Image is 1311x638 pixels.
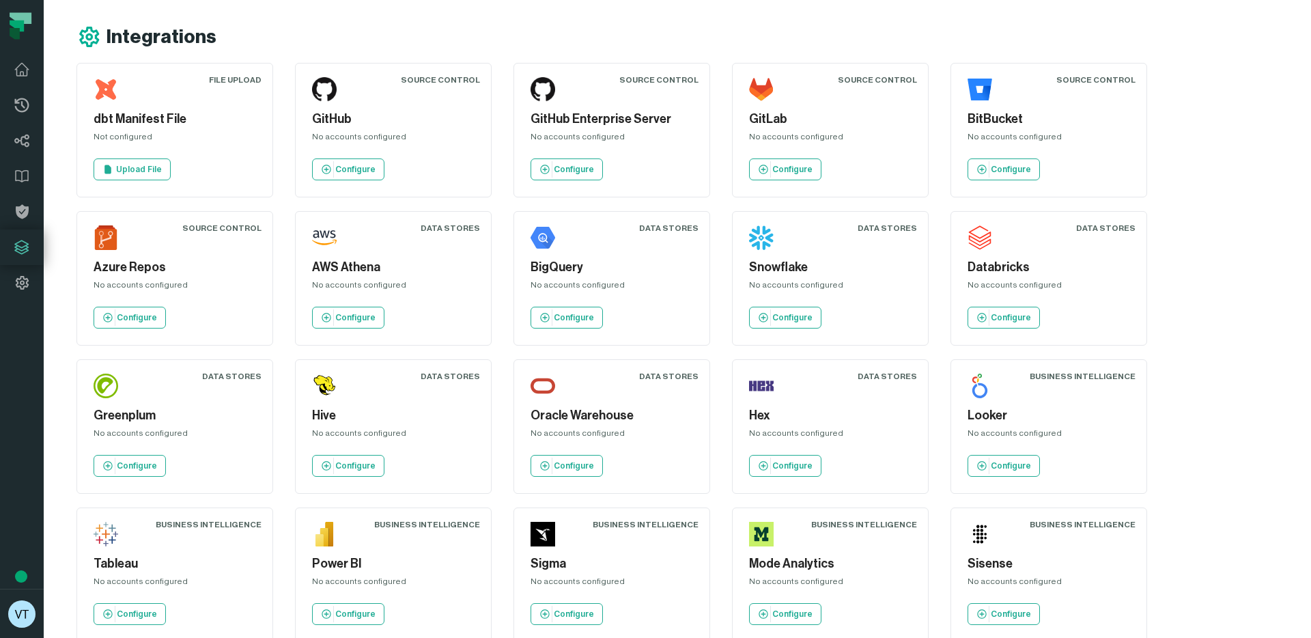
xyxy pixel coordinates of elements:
h5: Greenplum [94,406,256,425]
img: dbt Manifest File [94,77,118,102]
p: Configure [772,609,813,620]
img: Tableau [94,522,118,546]
a: Configure [94,307,166,329]
div: No accounts configured [531,279,693,296]
div: Source Control [619,74,699,85]
div: No accounts configured [94,279,256,296]
h5: GitHub [312,110,475,128]
img: Looker [968,374,992,398]
p: Configure [991,164,1031,175]
p: Configure [991,312,1031,323]
h5: Hive [312,406,475,425]
img: BitBucket [968,77,992,102]
a: Configure [968,158,1040,180]
div: No accounts configured [968,279,1130,296]
div: No accounts configured [749,279,912,296]
div: No accounts configured [968,576,1130,592]
p: Configure [554,312,594,323]
a: Configure [312,158,384,180]
img: Hex [749,374,774,398]
a: Configure [531,455,603,477]
div: No accounts configured [94,428,256,444]
img: Azure Repos [94,225,118,250]
div: Business Intelligence [374,519,480,530]
div: Data Stores [639,371,699,382]
a: Configure [968,455,1040,477]
img: GitHub Enterprise Server [531,77,555,102]
p: Configure [554,609,594,620]
div: Data Stores [639,223,699,234]
a: Configure [968,307,1040,329]
h5: Sisense [968,555,1130,573]
div: No accounts configured [531,428,693,444]
div: No accounts configured [968,428,1130,444]
a: Upload File [94,158,171,180]
img: Snowflake [749,225,774,250]
p: Configure [335,164,376,175]
p: Configure [991,609,1031,620]
a: Configure [968,603,1040,625]
img: Databricks [968,225,992,250]
div: Business Intelligence [811,519,917,530]
h5: Tableau [94,555,256,573]
img: Sisense [968,522,992,546]
div: No accounts configured [749,131,912,148]
p: Configure [772,460,813,471]
div: Tooltip anchor [15,570,27,583]
div: Source Control [182,223,262,234]
div: No accounts configured [531,131,693,148]
div: Business Intelligence [1030,371,1136,382]
h5: Oracle Warehouse [531,406,693,425]
div: Source Control [401,74,480,85]
p: Configure [772,312,813,323]
div: Source Control [1056,74,1136,85]
div: No accounts configured [312,576,475,592]
p: Configure [335,609,376,620]
p: Configure [335,460,376,471]
a: Configure [94,455,166,477]
img: AWS Athena [312,225,337,250]
img: Mode Analytics [749,522,774,546]
a: Configure [749,307,821,329]
div: Data Stores [1076,223,1136,234]
a: Configure [749,455,821,477]
div: No accounts configured [749,576,912,592]
img: Sigma [531,522,555,546]
p: Configure [335,312,376,323]
h5: Power BI [312,555,475,573]
div: Source Control [838,74,917,85]
h5: Hex [749,406,912,425]
img: avatar of Vitor Trentin [8,600,36,628]
div: Business Intelligence [156,519,262,530]
div: No accounts configured [312,279,475,296]
div: No accounts configured [749,428,912,444]
div: Business Intelligence [1030,519,1136,530]
img: Hive [312,374,337,398]
a: Configure [531,158,603,180]
h1: Integrations [107,25,216,49]
div: Data Stores [421,223,480,234]
div: No accounts configured [531,576,693,592]
h5: dbt Manifest File [94,110,256,128]
a: Configure [312,455,384,477]
p: Configure [117,312,157,323]
a: Configure [312,603,384,625]
a: Configure [312,307,384,329]
h5: Snowflake [749,258,912,277]
p: Configure [117,609,157,620]
h5: BitBucket [968,110,1130,128]
img: GitLab [749,77,774,102]
h5: BigQuery [531,258,693,277]
img: BigQuery [531,225,555,250]
p: Configure [117,460,157,471]
h5: GitHub Enterprise Server [531,110,693,128]
div: File Upload [209,74,262,85]
div: Not configured [94,131,256,148]
h5: Sigma [531,555,693,573]
div: Data Stores [421,371,480,382]
a: Configure [531,603,603,625]
a: Configure [531,307,603,329]
h5: Databricks [968,258,1130,277]
h5: Azure Repos [94,258,256,277]
img: GitHub [312,77,337,102]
